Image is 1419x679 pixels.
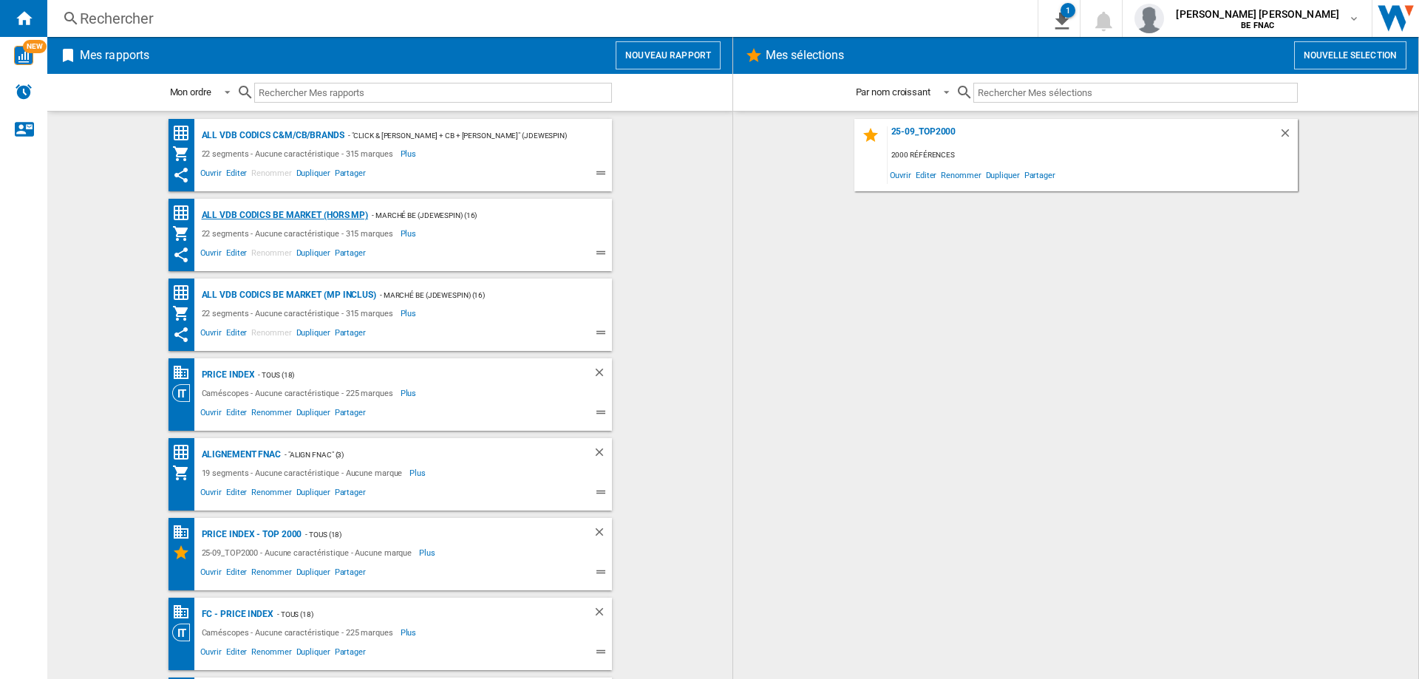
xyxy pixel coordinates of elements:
span: Plus [401,384,419,402]
div: Alignement Fnac [198,446,282,464]
span: Partager [333,326,368,344]
div: 1 [1061,3,1075,18]
span: Dupliquer [294,485,333,503]
ng-md-icon: Ce rapport a été partagé avec vous [172,166,190,184]
h2: Mes sélections [763,41,847,69]
span: Renommer [249,485,293,503]
span: Renommer [249,565,293,583]
span: Editer [224,406,249,423]
input: Rechercher Mes sélections [973,83,1298,103]
div: Vision Catégorie [172,384,198,402]
div: 2000 références [888,146,1298,165]
button: Nouvelle selection [1294,41,1406,69]
div: - TOUS (18) [302,525,562,544]
div: Supprimer [1279,126,1298,146]
div: Mon assortiment [172,225,198,242]
span: Partager [333,645,368,663]
h2: Mes rapports [77,41,152,69]
div: 19 segments - Aucune caractéristique - Aucune marque [198,464,410,482]
div: Supprimer [593,525,612,544]
span: Ouvrir [198,326,224,344]
span: NEW [23,40,47,53]
div: Vision Catégorie [172,624,198,641]
span: Editer [913,165,939,185]
div: Mon assortiment [172,304,198,322]
div: ALL VDB CODICS C&M/CB/BRANDS [198,126,344,145]
div: Caméscopes - Aucune caractéristique - 225 marques [198,384,401,402]
div: 22 segments - Aucune caractéristique - 315 marques [198,225,401,242]
span: Dupliquer [294,645,333,663]
span: Partager [333,166,368,184]
div: Mes Sélections [172,544,198,562]
span: Renommer [249,406,293,423]
div: PRICE INDEX [198,366,255,384]
span: Ouvrir [198,166,224,184]
div: Matrice des prix [172,443,198,462]
span: Editer [224,326,249,344]
b: BE FNAC [1241,21,1274,30]
div: 22 segments - Aucune caractéristique - 315 marques [198,145,401,163]
div: 22 segments - Aucune caractéristique - 315 marques [198,304,401,322]
div: 25-09_TOP2000 - Aucune caractéristique - Aucune marque [198,544,420,562]
span: Renommer [249,645,293,663]
div: - TOUS (18) [273,605,563,624]
div: Supprimer [593,605,612,624]
div: Mon assortiment [172,145,198,163]
span: Plus [401,624,419,641]
div: - Marché BE (jdewespin) (16) [368,206,582,225]
span: Partager [1022,165,1058,185]
span: Dupliquer [984,165,1022,185]
div: Caméscopes - Aucune caractéristique - 225 marques [198,624,401,641]
span: Ouvrir [198,406,224,423]
span: Plus [401,304,419,322]
span: Editer [224,565,249,583]
div: Base 100 [172,364,198,382]
span: Dupliquer [294,406,333,423]
span: Partager [333,565,368,583]
div: 25-09_TOP2000 [888,126,1279,146]
div: - "Click & [PERSON_NAME] + CB + [PERSON_NAME]" (jdewespin) (11) [344,126,582,145]
span: Ouvrir [198,246,224,264]
span: Ouvrir [198,645,224,663]
input: Rechercher Mes rapports [254,83,612,103]
img: wise-card.svg [14,46,33,65]
img: alerts-logo.svg [15,83,33,100]
div: PRICE INDEX - Top 2000 [198,525,302,544]
div: Mon ordre [170,86,211,98]
span: Renommer [249,246,293,264]
div: Par nom croissant [856,86,930,98]
span: Renommer [249,166,293,184]
span: [PERSON_NAME] [PERSON_NAME] [1176,7,1339,21]
div: - TOUS (18) [254,366,562,384]
button: Nouveau rapport [616,41,721,69]
div: Supprimer [593,446,612,464]
span: Partager [333,485,368,503]
span: Editer [224,246,249,264]
span: Plus [401,225,419,242]
div: - Marché BE (jdewespin) (16) [376,286,582,304]
div: - "Align Fnac" (3) [281,446,562,464]
span: Renommer [249,326,293,344]
div: Mon assortiment [172,464,198,482]
ng-md-icon: Ce rapport a été partagé avec vous [172,246,190,264]
div: ALL VDB CODICS BE MARKET (hors MP) [198,206,369,225]
span: Partager [333,246,368,264]
span: Editer [224,645,249,663]
span: Dupliquer [294,166,333,184]
span: Ouvrir [198,485,224,503]
div: ALL VDB CODICS BE MARKET (MP inclus) [198,286,376,304]
span: Dupliquer [294,326,333,344]
div: Matrice des prix [172,204,198,222]
span: Ouvrir [888,165,913,185]
span: Plus [409,464,428,482]
div: Base 100 [172,603,198,621]
img: profile.jpg [1134,4,1164,33]
div: Supprimer [593,366,612,384]
div: Base 100 [172,523,198,542]
div: Matrice des prix [172,284,198,302]
span: Plus [419,544,438,562]
span: Ouvrir [198,565,224,583]
span: Plus [401,145,419,163]
div: FC - PRICE INDEX [198,605,273,624]
span: Dupliquer [294,565,333,583]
